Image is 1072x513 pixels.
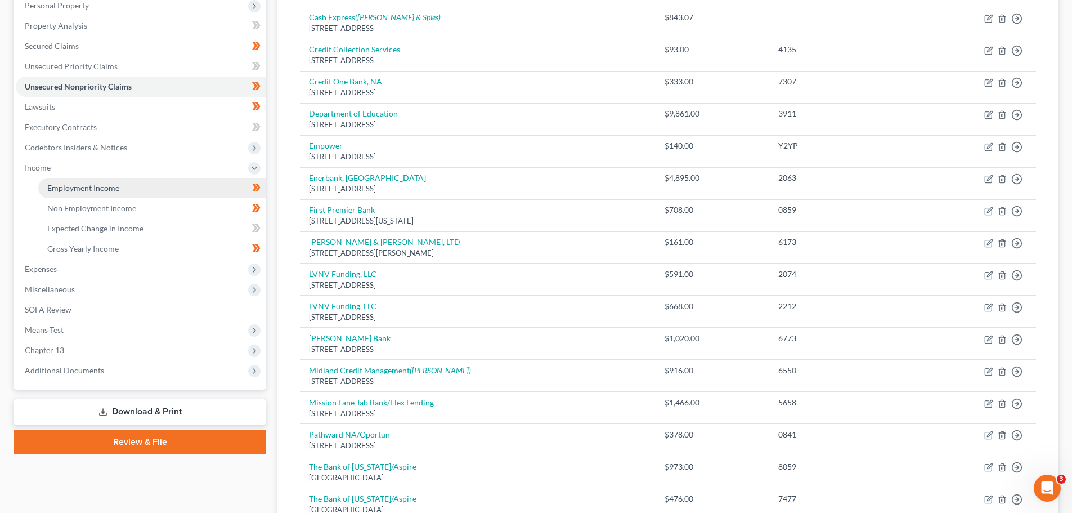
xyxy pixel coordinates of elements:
[778,237,907,248] div: 6173
[25,305,71,314] span: SOFA Review
[38,218,266,239] a: Expected Change in Income
[665,493,760,505] div: $476.00
[309,301,376,311] a: LVNV Funding, LLC
[778,108,907,119] div: 3911
[665,172,760,184] div: $4,895.00
[309,173,426,182] a: Enerbank, [GEOGRAPHIC_DATA]
[778,461,907,472] div: 8059
[665,269,760,280] div: $591.00
[309,408,647,419] div: [STREET_ADDRESS]
[1057,475,1066,484] span: 3
[25,21,87,30] span: Property Analysis
[665,237,760,248] div: $161.00
[309,23,647,34] div: [STREET_ADDRESS]
[309,280,647,291] div: [STREET_ADDRESS]
[778,76,907,87] div: 7307
[778,140,907,151] div: Y2YP
[309,44,400,54] a: Credit Collection Services
[355,12,441,22] i: ([PERSON_NAME] & Spies)
[309,472,647,483] div: [GEOGRAPHIC_DATA]
[778,172,907,184] div: 2063
[16,36,266,56] a: Secured Claims
[47,203,136,213] span: Non Employment Income
[665,44,760,55] div: $93.00
[25,142,127,152] span: Codebtors Insiders & Notices
[1034,475,1061,502] iframe: Intercom live chat
[309,141,343,150] a: Empower
[309,55,647,66] div: [STREET_ADDRESS]
[309,494,416,503] a: The Bank of [US_STATE]/Aspire
[309,151,647,162] div: [STREET_ADDRESS]
[309,237,460,247] a: [PERSON_NAME] & [PERSON_NAME], LTD
[665,76,760,87] div: $333.00
[25,61,118,71] span: Unsecured Priority Claims
[309,109,398,118] a: Department of Education
[778,493,907,505] div: 7477
[38,239,266,259] a: Gross Yearly Income
[25,163,51,172] span: Income
[38,198,266,218] a: Non Employment Income
[778,269,907,280] div: 2074
[25,345,64,355] span: Chapter 13
[309,184,647,194] div: [STREET_ADDRESS]
[309,398,434,407] a: Mission Lane Tab Bank/Flex Lending
[309,77,382,86] a: Credit One Bank, NA
[14,399,266,425] a: Download & Print
[778,204,907,216] div: 0859
[665,301,760,312] div: $668.00
[778,301,907,312] div: 2212
[309,376,647,387] div: [STREET_ADDRESS]
[309,119,647,130] div: [STREET_ADDRESS]
[16,300,266,320] a: SOFA Review
[14,430,266,454] a: Review & File
[778,44,907,55] div: 4135
[25,365,104,375] span: Additional Documents
[309,269,376,279] a: LVNV Funding, LLC
[665,108,760,119] div: $9,861.00
[25,82,132,91] span: Unsecured Nonpriority Claims
[309,312,647,323] div: [STREET_ADDRESS]
[665,429,760,440] div: $378.00
[778,333,907,344] div: 6773
[309,216,647,226] div: [STREET_ADDRESS][US_STATE]
[309,248,647,258] div: [STREET_ADDRESS][PERSON_NAME]
[665,397,760,408] div: $1,466.00
[309,440,647,451] div: [STREET_ADDRESS]
[16,16,266,36] a: Property Analysis
[665,12,760,23] div: $843.07
[25,264,57,274] span: Expenses
[665,461,760,472] div: $973.00
[309,87,647,98] div: [STREET_ADDRESS]
[25,284,75,294] span: Miscellaneous
[16,97,266,117] a: Lawsuits
[309,430,390,439] a: Pathward NA/Oportun
[309,12,441,22] a: Cash Express([PERSON_NAME] & Spies)
[25,102,55,111] span: Lawsuits
[47,224,143,233] span: Expected Change in Income
[25,325,64,334] span: Means Test
[665,204,760,216] div: $708.00
[16,117,266,137] a: Executory Contracts
[25,122,97,132] span: Executory Contracts
[25,41,79,51] span: Secured Claims
[665,140,760,151] div: $140.00
[16,77,266,97] a: Unsecured Nonpriority Claims
[778,397,907,408] div: 5658
[47,244,119,253] span: Gross Yearly Income
[16,56,266,77] a: Unsecured Priority Claims
[778,429,907,440] div: 0841
[309,333,391,343] a: [PERSON_NAME] Bank
[309,344,647,355] div: [STREET_ADDRESS]
[309,205,375,215] a: First Premier Bank
[778,365,907,376] div: 6550
[38,178,266,198] a: Employment Income
[309,365,471,375] a: Midland Credit Management([PERSON_NAME])
[410,365,471,375] i: ([PERSON_NAME])
[47,183,119,193] span: Employment Income
[665,365,760,376] div: $916.00
[25,1,89,10] span: Personal Property
[665,333,760,344] div: $1,020.00
[309,462,416,471] a: The Bank of [US_STATE]/Aspire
